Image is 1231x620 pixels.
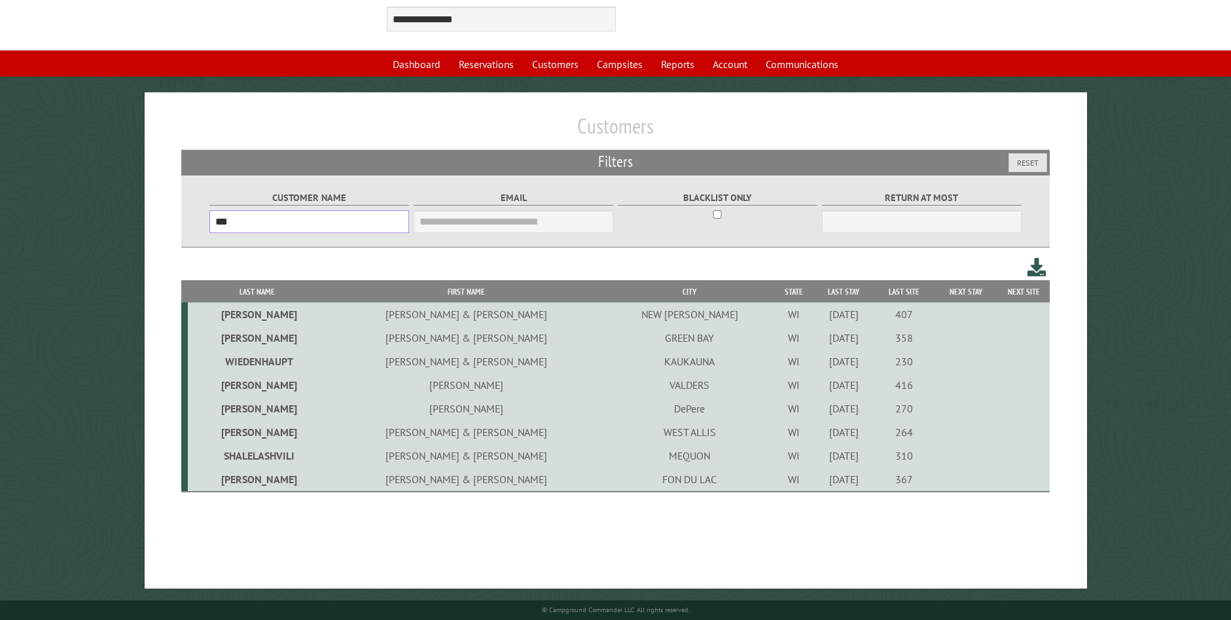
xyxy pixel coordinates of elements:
a: Campsites [589,52,651,77]
td: DePere [605,397,774,420]
h1: Customers [181,113,1050,149]
div: [DATE] [815,402,872,415]
label: Customer Name [209,191,410,206]
h2: Filters [181,150,1050,175]
td: 230 [874,350,935,373]
th: Next Site [997,280,1050,303]
th: State [774,280,813,303]
td: [PERSON_NAME] & [PERSON_NAME] [327,350,605,373]
td: [PERSON_NAME] [327,397,605,420]
th: Last Site [874,280,935,303]
td: WEST ALLIS [605,420,774,444]
th: Last Name [188,280,327,303]
td: 367 [874,467,935,492]
td: GREEN BAY [605,326,774,350]
td: WI [774,467,813,492]
div: [DATE] [815,331,872,344]
th: Last Stay [813,280,874,303]
td: KAUKAUNA [605,350,774,373]
td: 407 [874,302,935,326]
td: [PERSON_NAME] & [PERSON_NAME] [327,444,605,467]
td: 416 [874,373,935,397]
td: [PERSON_NAME] & [PERSON_NAME] [327,326,605,350]
td: WI [774,373,813,397]
a: Download this customer list (.csv) [1027,255,1046,280]
td: MEQUON [605,444,774,467]
td: [PERSON_NAME] & [PERSON_NAME] [327,302,605,326]
button: Reset [1008,153,1047,172]
td: 358 [874,326,935,350]
div: [DATE] [815,449,872,462]
a: Communications [758,52,846,77]
td: [PERSON_NAME] [188,397,327,420]
td: [PERSON_NAME] & [PERSON_NAME] [327,467,605,492]
td: 310 [874,444,935,467]
td: [PERSON_NAME] [188,302,327,326]
div: [DATE] [815,355,872,368]
td: WI [774,420,813,444]
a: Dashboard [385,52,448,77]
td: FON DU LAC [605,467,774,492]
td: [PERSON_NAME] [188,467,327,492]
div: [DATE] [815,426,872,439]
label: Return at most [822,191,1022,206]
td: WI [774,397,813,420]
td: WI [774,326,813,350]
td: [PERSON_NAME] [188,326,327,350]
td: 270 [874,397,935,420]
td: NEW [PERSON_NAME] [605,302,774,326]
a: Account [705,52,755,77]
a: Customers [524,52,586,77]
td: WI [774,302,813,326]
small: © Campground Commander LLC. All rights reserved. [542,606,690,614]
th: First Name [327,280,605,303]
div: [DATE] [815,473,872,486]
th: City [605,280,774,303]
th: Next Stay [934,280,997,303]
a: Reports [653,52,702,77]
a: Reservations [451,52,522,77]
label: Email [414,191,614,206]
td: SHALELASHVILI [188,444,327,467]
div: [DATE] [815,378,872,392]
label: Blacklist only [618,191,818,206]
td: 264 [874,420,935,444]
div: [DATE] [815,308,872,321]
td: WI [774,444,813,467]
td: [PERSON_NAME] & [PERSON_NAME] [327,420,605,444]
td: VALDERS [605,373,774,397]
td: WIEDENHAUPT [188,350,327,373]
td: [PERSON_NAME] [188,420,327,444]
td: WI [774,350,813,373]
td: [PERSON_NAME] [327,373,605,397]
td: [PERSON_NAME] [188,373,327,397]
